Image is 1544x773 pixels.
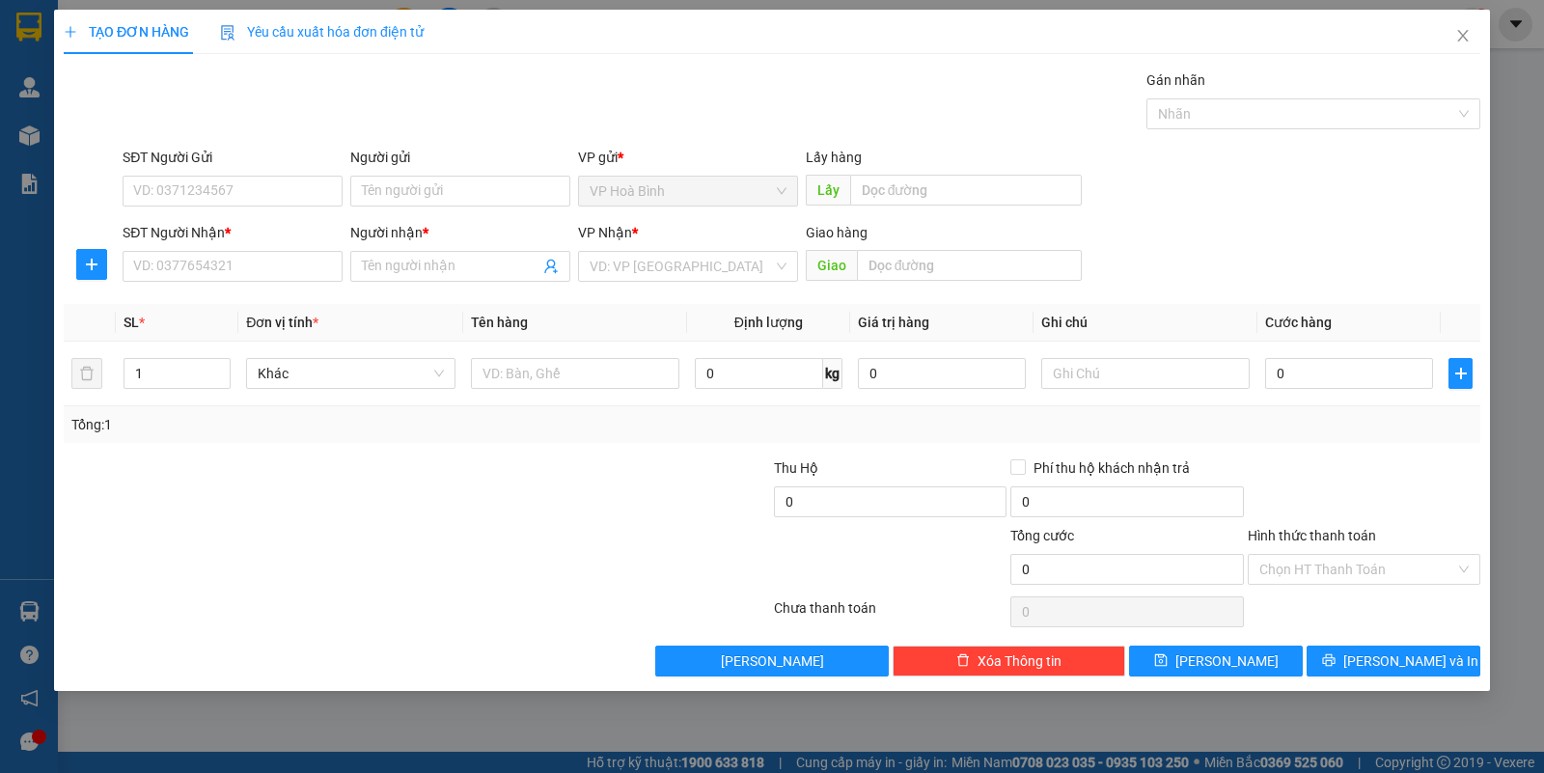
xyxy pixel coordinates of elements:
[956,653,970,669] span: delete
[1436,10,1490,64] button: Close
[578,225,632,240] span: VP Nhận
[850,175,1083,206] input: Dọc đường
[774,460,818,476] span: Thu Hộ
[1041,358,1250,389] input: Ghi Chú
[978,650,1061,672] span: Xóa Thông tin
[258,359,443,388] span: Khác
[246,315,318,330] span: Đơn vị tính
[1449,366,1472,381] span: plus
[71,358,102,389] button: delete
[64,25,77,39] span: plus
[1455,28,1471,43] span: close
[806,175,850,206] span: Lấy
[543,259,559,274] span: user-add
[721,650,824,672] span: [PERSON_NAME]
[1448,358,1473,389] button: plus
[772,597,1008,631] div: Chưa thanh toán
[858,358,1026,389] input: 0
[1343,650,1478,672] span: [PERSON_NAME] và In
[806,225,868,240] span: Giao hàng
[77,257,106,272] span: plus
[220,24,424,40] span: Yêu cầu xuất hóa đơn điện tử
[1265,315,1332,330] span: Cước hàng
[578,147,798,168] div: VP gửi
[1010,528,1074,543] span: Tổng cước
[1175,650,1279,672] span: [PERSON_NAME]
[1307,646,1480,676] button: printer[PERSON_NAME] và In
[806,150,862,165] span: Lấy hàng
[123,222,343,243] div: SĐT Người Nhận
[1034,304,1257,342] th: Ghi chú
[590,177,786,206] span: VP Hoà Bình
[655,646,888,676] button: [PERSON_NAME]
[823,358,842,389] span: kg
[123,147,343,168] div: SĐT Người Gửi
[1248,528,1376,543] label: Hình thức thanh toán
[64,24,189,40] span: TẠO ĐƠN HÀNG
[857,250,1083,281] input: Dọc đường
[893,646,1125,676] button: deleteXóa Thông tin
[76,249,107,280] button: plus
[220,25,235,41] img: icon
[858,315,929,330] span: Giá trị hàng
[124,315,139,330] span: SL
[71,414,597,435] div: Tổng: 1
[1322,653,1336,669] span: printer
[1129,646,1303,676] button: save[PERSON_NAME]
[1026,457,1198,479] span: Phí thu hộ khách nhận trả
[1154,653,1168,669] span: save
[471,358,679,389] input: VD: Bàn, Ghế
[1146,72,1205,88] label: Gán nhãn
[471,315,528,330] span: Tên hàng
[806,250,857,281] span: Giao
[734,315,803,330] span: Định lượng
[350,147,570,168] div: Người gửi
[350,222,570,243] div: Người nhận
